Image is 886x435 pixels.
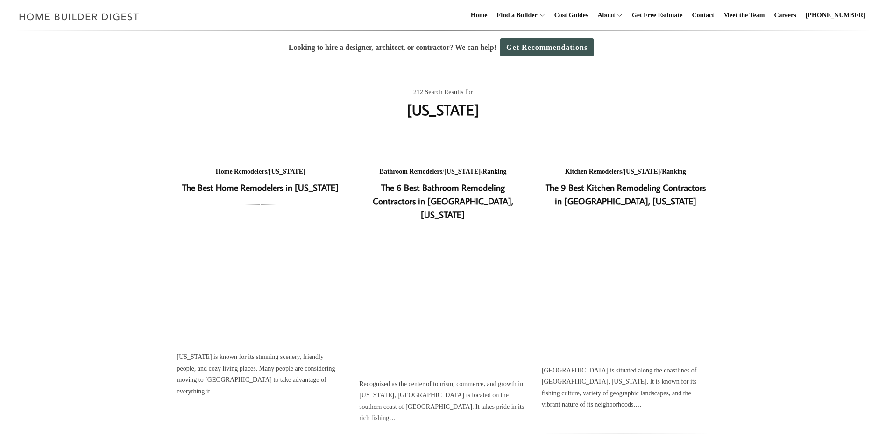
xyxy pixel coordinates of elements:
[373,182,513,220] a: The 6 Best Bathroom Remodeling Contractors in [GEOGRAPHIC_DATA], [US_STATE]
[662,168,686,175] a: Ranking
[720,0,769,30] a: Meet the Team
[216,168,267,175] a: Home Remodelers
[802,0,869,30] a: [PHONE_NUMBER]
[771,0,800,30] a: Careers
[688,0,717,30] a: Contact
[482,168,506,175] a: Ranking
[359,379,527,424] div: Recognized as the center of tourism, commerce, and growth in [US_STATE], [GEOGRAPHIC_DATA] is loc...
[182,182,339,193] a: The Best Home Remodelers in [US_STATE]
[542,365,709,411] div: [GEOGRAPHIC_DATA] is situated along the coastlines of [GEOGRAPHIC_DATA], [US_STATE]. It is known ...
[594,0,615,30] a: About
[551,0,592,30] a: Cost Guides
[500,38,594,56] a: Get Recommendations
[493,0,538,30] a: Find a Builder
[628,0,687,30] a: Get Free Estimate
[380,168,443,175] a: Bathroom Remodelers
[15,7,143,26] img: Home Builder Digest
[542,166,709,178] div: / /
[467,0,491,30] a: Home
[359,166,527,178] div: / /
[177,351,345,397] div: [US_STATE] is known for its stunning scenery, friendly people, and cozy living places. Many peopl...
[413,87,473,98] span: 212 Search Results for
[269,168,305,175] a: [US_STATE]
[546,182,706,207] a: The 9 Best Kitchen Remodeling Contractors in [GEOGRAPHIC_DATA], [US_STATE]
[359,244,527,371] a: The 6 Best Bathroom Remodeling Contractors in [GEOGRAPHIC_DATA], [US_STATE]
[407,98,479,121] h1: [US_STATE]
[177,217,345,344] a: The Best Home Remodelers in [US_STATE]
[624,168,660,175] a: [US_STATE]
[177,166,345,178] div: /
[565,168,622,175] a: Kitchen Remodelers
[444,168,481,175] a: [US_STATE]
[542,231,709,358] a: The 9 Best Kitchen Remodeling Contractors in [GEOGRAPHIC_DATA], [US_STATE]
